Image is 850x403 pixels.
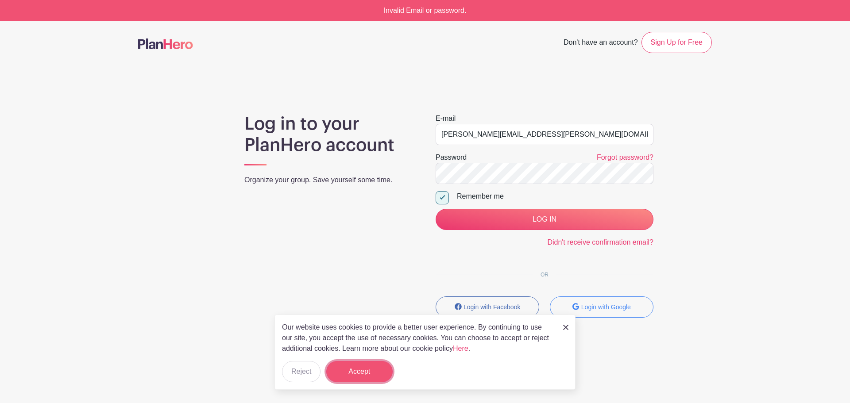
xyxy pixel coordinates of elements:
[436,152,467,163] label: Password
[244,113,414,156] h1: Log in to your PlanHero account
[436,209,653,230] input: LOG IN
[464,303,520,311] small: Login with Facebook
[533,272,556,278] span: OR
[581,303,631,311] small: Login with Google
[550,296,653,318] button: Login with Google
[326,361,393,382] button: Accept
[436,113,456,124] label: E-mail
[436,296,539,318] button: Login with Facebook
[597,154,653,161] a: Forgot password?
[564,34,638,53] span: Don't have an account?
[436,124,653,145] input: e.g. julie@eventco.com
[641,32,712,53] a: Sign Up for Free
[563,325,568,330] img: close_button-5f87c8562297e5c2d7936805f587ecaba9071eb48480494691a3f1689db116b3.svg
[138,38,193,49] img: logo-507f7623f17ff9eddc593b1ce0a138ce2505c220e1c5a4e2b4648c50719b7d32.svg
[547,238,653,246] a: Didn't receive confirmation email?
[453,345,468,352] a: Here
[457,191,653,202] div: Remember me
[282,361,321,382] button: Reject
[282,322,554,354] p: Our website uses cookies to provide a better user experience. By continuing to use our site, you ...
[244,175,414,185] p: Organize your group. Save yourself some time.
